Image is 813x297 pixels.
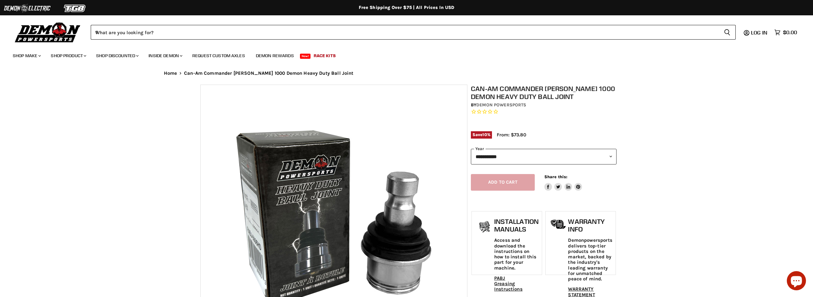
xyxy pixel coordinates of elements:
[783,29,797,35] span: $0.00
[46,49,90,62] a: Shop Product
[471,109,617,115] span: Rated 0.0 out of 5 stars 0 reviews
[188,49,250,62] a: Request Custom Axles
[91,49,142,62] a: Shop Discounted
[471,131,492,138] span: Save %
[550,219,566,229] img: warranty-icon.png
[494,238,539,271] p: Access and download the instructions on how to install this part for your machine.
[751,29,767,36] span: Log in
[471,102,617,109] div: by
[51,2,99,14] img: TGB Logo 2
[497,132,526,138] span: From: $73.80
[748,30,771,35] a: Log in
[719,25,736,40] button: Search
[309,49,341,62] a: Race Kits
[477,219,493,235] img: install_manual-icon.png
[494,218,539,233] h1: Installation Manuals
[91,25,736,40] form: Product
[471,85,617,101] h1: Can-Am Commander [PERSON_NAME] 1000 Demon Heavy Duty Ball Joint
[471,149,617,164] select: year
[771,28,800,37] a: $0.00
[482,132,487,137] span: 10
[144,49,186,62] a: Inside Demon
[164,71,177,76] a: Home
[476,102,526,108] a: Demon Powersports
[785,271,808,292] inbox-online-store-chat: Shopify online store chat
[91,25,719,40] input: When autocomplete results are available use up and down arrows to review and enter to select
[8,49,45,62] a: Shop Make
[8,47,795,62] ul: Main menu
[13,21,83,43] img: Demon Powersports
[3,2,51,14] img: Demon Electric Logo 2
[151,5,662,11] div: Free Shipping Over $75 | All Prices In USD
[300,54,311,59] span: New!
[544,174,582,191] aside: Share this:
[494,276,523,292] a: PABJ Greasing Instructions
[568,218,612,233] h1: Warranty Info
[151,71,662,76] nav: Breadcrumbs
[568,238,612,282] p: Demonpowersports delivers top-tier products on the market, backed by the industry's leading warra...
[544,174,567,179] span: Share this:
[184,71,353,76] span: Can-Am Commander [PERSON_NAME] 1000 Demon Heavy Duty Ball Joint
[251,49,299,62] a: Demon Rewards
